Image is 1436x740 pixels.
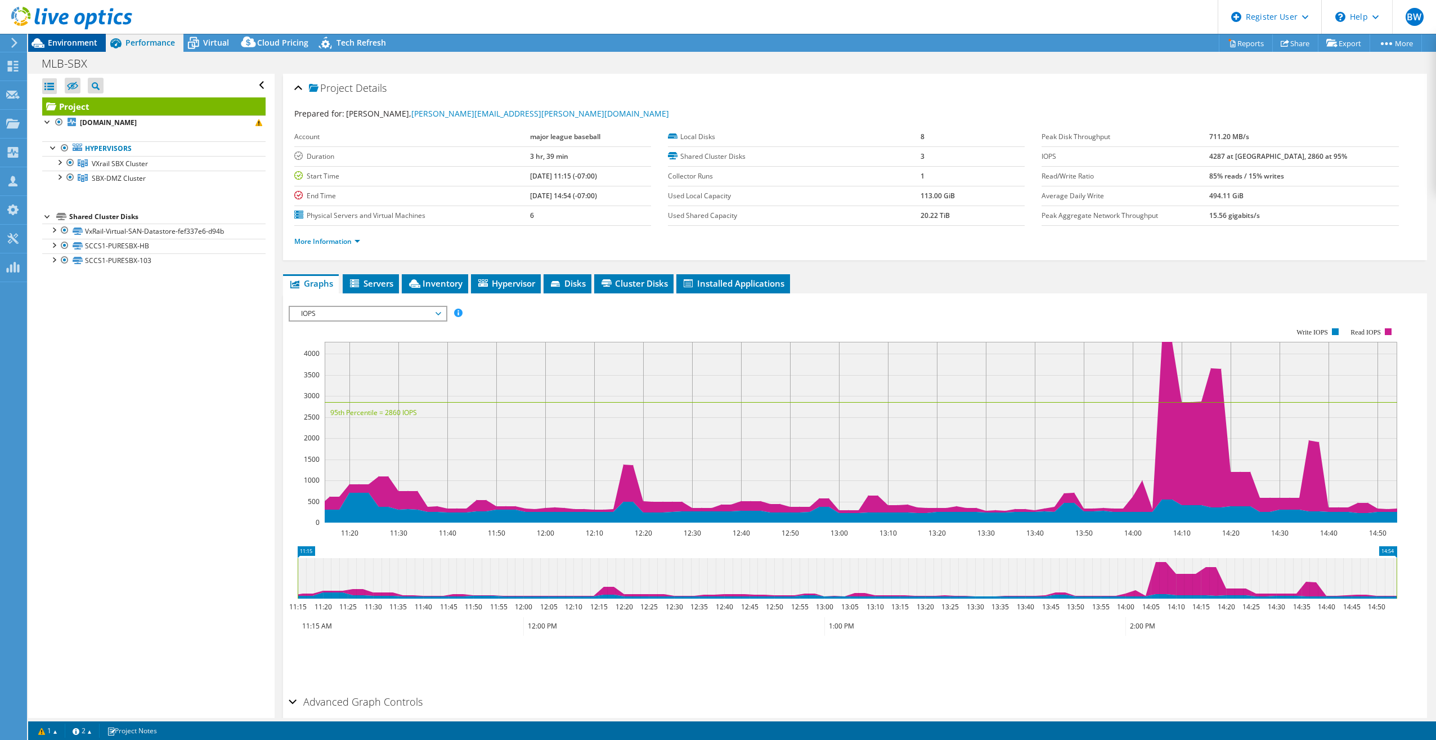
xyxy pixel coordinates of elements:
label: End Time [294,190,530,202]
span: Details [356,81,387,95]
a: Project [42,97,266,115]
text: 12:40 [715,602,733,612]
a: Share [1272,34,1318,52]
label: Read/Write Ratio [1042,171,1209,182]
label: Shared Cluster Disks [668,151,921,162]
a: [PERSON_NAME][EMAIL_ADDRESS][PERSON_NAME][DOMAIN_NAME] [411,108,669,119]
text: 3000 [304,391,320,400]
text: 12:30 [665,602,683,612]
text: 2000 [304,433,320,443]
b: 4287 at [GEOGRAPHIC_DATA], 2860 at 95% [1209,151,1347,161]
b: 15.56 gigabits/s [1209,211,1260,220]
label: Duration [294,151,530,162]
text: 11:25 [339,602,356,612]
a: SCCS1-PURESBX-HB [42,239,266,253]
label: Used Shared Capacity [668,210,921,221]
text: 14:10 [1167,602,1184,612]
text: 11:40 [438,528,456,538]
text: 14:20 [1222,528,1239,538]
label: Physical Servers and Virtual Machines [294,210,530,221]
span: Graphs [289,278,333,289]
text: 13:00 [830,528,847,538]
text: 12:35 [690,602,707,612]
text: 13:30 [977,528,994,538]
text: 13:50 [1075,528,1092,538]
b: 8 [921,132,925,141]
text: 13:25 [941,602,958,612]
span: Inventory [407,278,463,289]
text: 13:10 [879,528,896,538]
span: Cloud Pricing [257,37,308,48]
text: 11:50 [464,602,482,612]
a: VXrail SBX Cluster [42,156,266,171]
a: More Information [294,237,360,246]
text: 500 [308,497,320,506]
div: Shared Cluster Disks [69,210,266,224]
text: 13:20 [928,528,945,538]
text: 14:30 [1271,528,1288,538]
text: 95th Percentile = 2860 IOPS [330,408,417,417]
text: 14:40 [1320,528,1337,538]
b: [DOMAIN_NAME] [80,118,137,127]
text: 14:30 [1267,602,1285,612]
text: 12:50 [781,528,798,538]
a: SBX-DMZ Cluster [42,171,266,185]
span: Disks [549,278,586,289]
a: Hypervisors [42,141,266,156]
b: 113.00 GiB [921,191,955,200]
text: 13:40 [1016,602,1034,612]
text: 12:00 [514,602,532,612]
text: 11:45 [439,602,457,612]
a: [DOMAIN_NAME] [42,115,266,130]
text: 14:50 [1368,528,1386,538]
label: Average Daily Write [1042,190,1209,202]
a: More [1370,34,1422,52]
text: 12:00 [536,528,554,538]
b: 711.20 MB/s [1209,132,1249,141]
text: 12:10 [585,528,603,538]
label: Start Time [294,171,530,182]
h1: MLB-SBX [37,57,105,70]
text: 14:15 [1192,602,1209,612]
text: Write IOPS [1296,328,1328,336]
span: Cluster Disks [600,278,668,289]
text: 1500 [304,454,320,464]
b: 85% reads / 15% writes [1209,171,1284,181]
text: 12:20 [615,602,632,612]
text: 11:35 [389,602,406,612]
text: 13:50 [1066,602,1084,612]
span: Installed Applications [682,278,784,289]
text: 13:15 [891,602,908,612]
text: 14:10 [1173,528,1190,538]
text: 11:20 [314,602,331,612]
text: Read IOPS [1350,328,1381,336]
text: 4000 [304,349,320,358]
text: 13:05 [841,602,858,612]
text: 3500 [304,370,320,380]
text: 12:10 [564,602,582,612]
b: [DATE] 14:54 (-07:00) [530,191,597,200]
span: IOPS [295,307,440,320]
text: 13:45 [1042,602,1059,612]
text: 12:45 [741,602,758,612]
span: Project [309,83,353,94]
b: 3 hr, 39 min [530,151,568,161]
text: 11:15 [289,602,306,612]
b: 494.11 GiB [1209,191,1244,200]
text: 12:55 [791,602,808,612]
text: 12:25 [640,602,657,612]
text: 14:05 [1142,602,1159,612]
text: 1000 [304,475,320,485]
text: 13:30 [966,602,984,612]
span: SBX-DMZ Cluster [92,173,146,183]
b: 20.22 TiB [921,211,950,220]
text: 14:45 [1343,602,1360,612]
text: 11:40 [414,602,432,612]
text: 11:55 [490,602,507,612]
label: Peak Disk Throughput [1042,131,1209,142]
text: 14:20 [1217,602,1235,612]
a: Export [1318,34,1370,52]
text: 12:50 [765,602,783,612]
text: 11:50 [487,528,505,538]
text: 13:20 [916,602,934,612]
